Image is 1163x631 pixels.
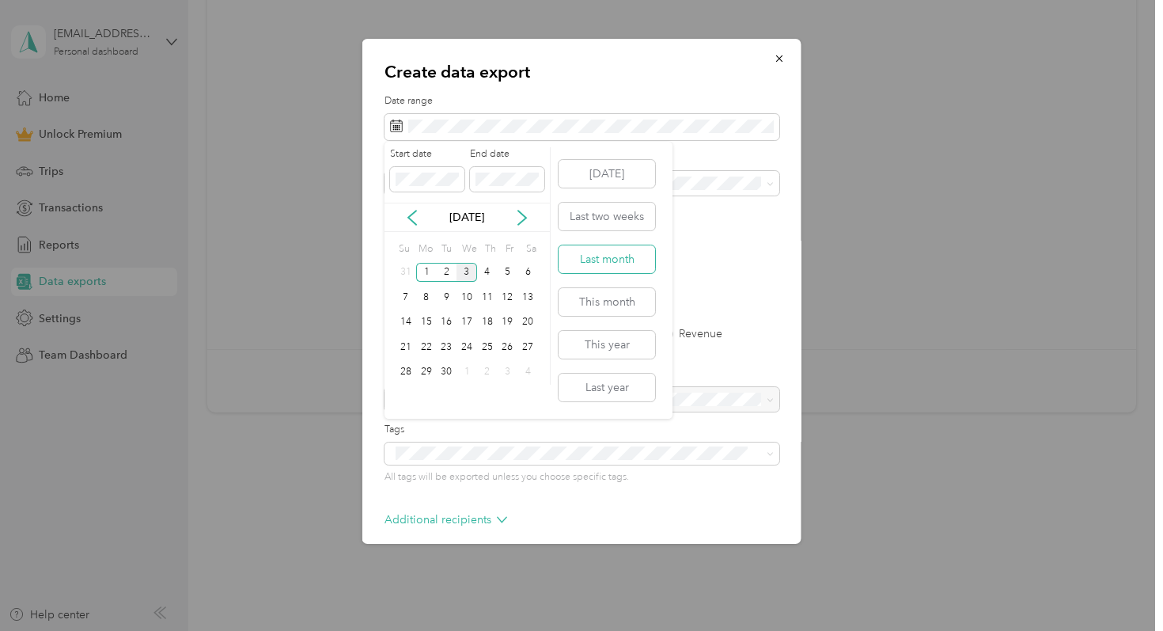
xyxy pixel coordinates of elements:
div: 12 [498,287,518,307]
div: 14 [396,313,416,333]
div: 9 [436,287,456,307]
div: 15 [416,313,437,333]
p: All tags will be exported unless you choose specific tags. [385,470,779,485]
div: 26 [498,337,518,357]
button: Last two weeks [559,203,655,230]
div: 25 [477,337,498,357]
p: Create data export [385,61,779,83]
p: Additional recipients [385,511,507,528]
div: 19 [498,313,518,333]
div: Fr [502,238,517,260]
div: 2 [436,263,456,283]
div: 20 [517,313,538,333]
label: Start date [390,147,464,162]
div: 10 [456,287,477,307]
div: 29 [416,363,437,382]
button: This year [559,331,655,359]
div: 11 [477,287,498,307]
button: Last year [559,374,655,401]
div: 4 [477,263,498,283]
div: 7 [396,287,416,307]
div: 1 [416,263,437,283]
button: This month [559,288,655,316]
div: 18 [477,313,498,333]
div: 22 [416,337,437,357]
div: 6 [517,263,538,283]
div: 8 [416,287,437,307]
div: 23 [436,337,456,357]
div: 27 [517,337,538,357]
label: Date range [385,94,779,108]
button: Last month [559,245,655,273]
div: 30 [436,363,456,382]
div: 3 [498,363,518,382]
div: Th [483,238,498,260]
div: 2 [477,363,498,382]
div: Sa [523,238,538,260]
div: Tu [438,238,453,260]
div: 5 [498,263,518,283]
div: We [459,238,477,260]
div: Mo [416,238,434,260]
div: 24 [456,337,477,357]
div: 1 [456,363,477,382]
p: [DATE] [434,209,500,226]
div: 31 [396,263,416,283]
div: 21 [396,337,416,357]
button: [DATE] [559,160,655,188]
div: 3 [456,263,477,283]
div: 28 [396,363,416,382]
div: Su [396,238,411,260]
label: End date [470,147,544,162]
iframe: Everlance-gr Chat Button Frame [1074,542,1163,631]
div: 13 [517,287,538,307]
div: 4 [517,363,538,382]
div: 16 [436,313,456,333]
label: Tags [385,423,779,437]
div: 17 [456,313,477,333]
